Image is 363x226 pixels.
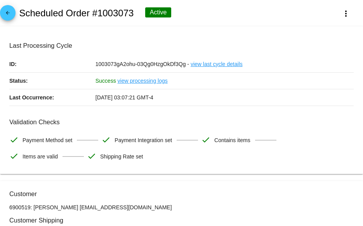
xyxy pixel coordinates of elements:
mat-icon: check [101,135,111,144]
span: Shipping Rate set [100,148,143,165]
p: Status: [9,73,96,89]
mat-icon: more_vert [341,9,351,18]
p: 6900519: [PERSON_NAME] [EMAIL_ADDRESS][DOMAIN_NAME] [9,204,354,210]
span: [DATE] 03:07:21 GMT-4 [96,94,153,101]
h3: Validation Checks [9,118,354,126]
span: 1003073gA2ohu-03Qg0HzgOkDf3Qg - [96,61,189,67]
mat-icon: arrow_back [3,10,12,19]
span: Payment Method set [23,132,72,148]
h3: Customer Shipping [9,217,354,224]
span: Payment Integration set [115,132,172,148]
mat-icon: check [87,151,96,161]
mat-icon: check [201,135,210,144]
a: view processing logs [118,73,168,89]
span: Contains items [214,132,250,148]
span: Items are valid [23,148,58,165]
mat-icon: check [9,135,19,144]
a: view last cycle details [191,56,243,72]
p: Last Occurrence: [9,89,96,106]
div: Active [145,7,172,17]
p: ID: [9,56,96,72]
h3: Last Processing Cycle [9,42,354,49]
h2: Scheduled Order #1003073 [19,8,134,19]
span: Success [96,78,116,84]
mat-icon: check [9,151,19,161]
h3: Customer [9,190,354,198]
